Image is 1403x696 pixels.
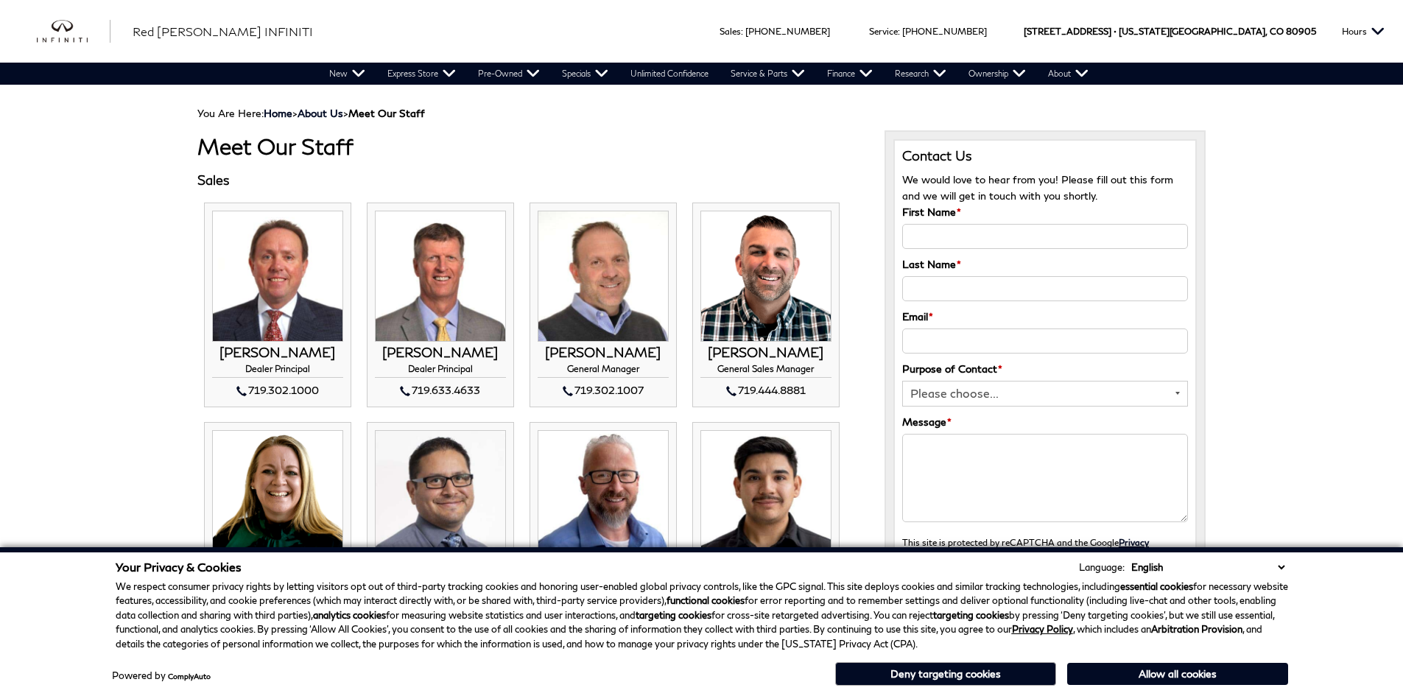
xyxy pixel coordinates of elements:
h4: General Sales Manager [700,364,831,378]
a: Specials [551,63,619,85]
label: Last Name [902,256,961,273]
span: > [298,107,425,119]
span: Red [PERSON_NAME] INFINITI [133,24,313,38]
span: Sales [720,26,741,37]
a: Unlimited Confidence [619,63,720,85]
button: Allow all cookies [1067,663,1288,685]
h3: [PERSON_NAME] [700,345,831,360]
span: Service [869,26,898,37]
a: Ownership [957,63,1037,85]
a: About Us [298,107,343,119]
div: 719.302.1000 [212,382,343,399]
h3: Sales [197,173,862,188]
a: Service & Parts [720,63,816,85]
label: Message [902,414,952,430]
img: MIKE JORGENSEN [375,211,506,342]
div: Language: [1079,563,1125,572]
nav: Main Navigation [318,63,1100,85]
img: HUGO GUTIERREZ-CERVANTES [700,430,831,561]
strong: analytics cookies [313,609,386,621]
a: Finance [816,63,884,85]
strong: Meet Our Staff [348,107,425,119]
a: Privacy Policy [902,537,1149,563]
img: JIMMIE ABEYTA [375,430,506,561]
label: Email [902,309,933,325]
div: Breadcrumbs [197,107,1206,119]
strong: Arbitration Provision [1151,623,1242,635]
img: RICH JENKINS [538,430,669,561]
h4: General Manager [538,364,669,378]
img: STEPHANIE DAVISON [212,430,343,561]
label: Purpose of Contact [902,361,1002,377]
a: ComplyAuto [168,672,211,681]
a: [PHONE_NUMBER] [745,26,830,37]
span: We would love to hear from you! Please fill out this form and we will get in touch with you shortly. [902,173,1173,202]
img: ROBERT WARNER [700,211,831,342]
a: Pre-Owned [467,63,551,85]
img: THOM BUCKLEY [212,211,343,342]
div: 719.633.4633 [375,382,506,399]
span: : [898,26,900,37]
a: Privacy Policy [1012,623,1073,635]
span: You Are Here: [197,107,425,119]
a: About [1037,63,1100,85]
div: 719.444.8881 [700,382,831,399]
a: [PHONE_NUMBER] [902,26,987,37]
h3: [PERSON_NAME] [538,345,669,360]
strong: targeting cookies [636,609,711,621]
h3: Contact Us [902,148,1189,164]
h1: Meet Our Staff [197,134,862,158]
span: : [741,26,743,37]
img: JOHN ZUMBO [538,211,669,342]
a: New [318,63,376,85]
p: We respect consumer privacy rights by letting visitors opt out of third-party tracking cookies an... [116,580,1288,652]
strong: functional cookies [667,594,745,606]
h4: Dealer Principal [212,364,343,378]
a: Red [PERSON_NAME] INFINITI [133,23,313,41]
h3: [PERSON_NAME] [212,345,343,360]
h3: [PERSON_NAME] [375,345,506,360]
div: Powered by [112,671,211,681]
h4: Dealer Principal [375,364,506,378]
span: Your Privacy & Cookies [116,560,242,574]
a: [STREET_ADDRESS] • [US_STATE][GEOGRAPHIC_DATA], CO 80905 [1024,26,1316,37]
strong: targeting cookies [933,609,1009,621]
img: INFINITI [37,20,110,43]
label: First Name [902,204,961,220]
small: This site is protected by reCAPTCHA and the Google and apply. [902,537,1149,563]
span: > [264,107,425,119]
a: Home [264,107,292,119]
select: Language Select [1128,560,1288,574]
a: infiniti [37,20,110,43]
a: Express Store [376,63,467,85]
strong: essential cookies [1120,580,1193,592]
div: 719.302.1007 [538,382,669,399]
button: Deny targeting cookies [835,662,1056,686]
a: Research [884,63,957,85]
